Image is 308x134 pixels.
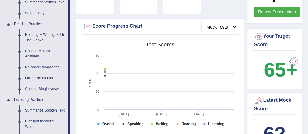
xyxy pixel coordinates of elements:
[127,122,143,126] tspan: Speaking
[22,8,68,19] a: Write Essay
[254,96,295,112] div: Latest Mock Score
[11,19,68,30] a: Reading Practice
[22,84,68,94] a: Choose Single Answer
[22,29,68,46] a: Reading & Writing: Fill In The Blanks
[102,122,115,126] tspan: Overall
[22,73,68,84] a: Fill In The Blanks
[193,112,204,116] tspan: [DATE]
[88,77,92,87] tspan: Score
[254,32,295,48] div: Your Target Score
[22,105,68,116] a: Summarize Spoken Text
[96,90,99,93] text: 30
[254,7,300,17] a: Renew Subscription
[156,112,167,116] tspan: [DATE]
[264,59,297,81] b: 65+
[22,46,68,62] a: Choose Multiple Answers
[11,94,68,105] a: Listening Practice
[156,122,169,126] tspan: Writing
[146,42,174,48] tspan: Test scores
[97,108,99,111] text: 0
[208,122,224,126] tspan: Listening
[22,116,68,132] a: Highlight Incorrect Words
[181,122,196,126] tspan: Reading
[118,112,129,116] tspan: [DATE]
[83,22,237,31] div: Score Progress Chart
[96,53,99,57] text: 90
[96,71,99,75] text: 60
[22,62,68,73] a: Re-order Paragraphs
